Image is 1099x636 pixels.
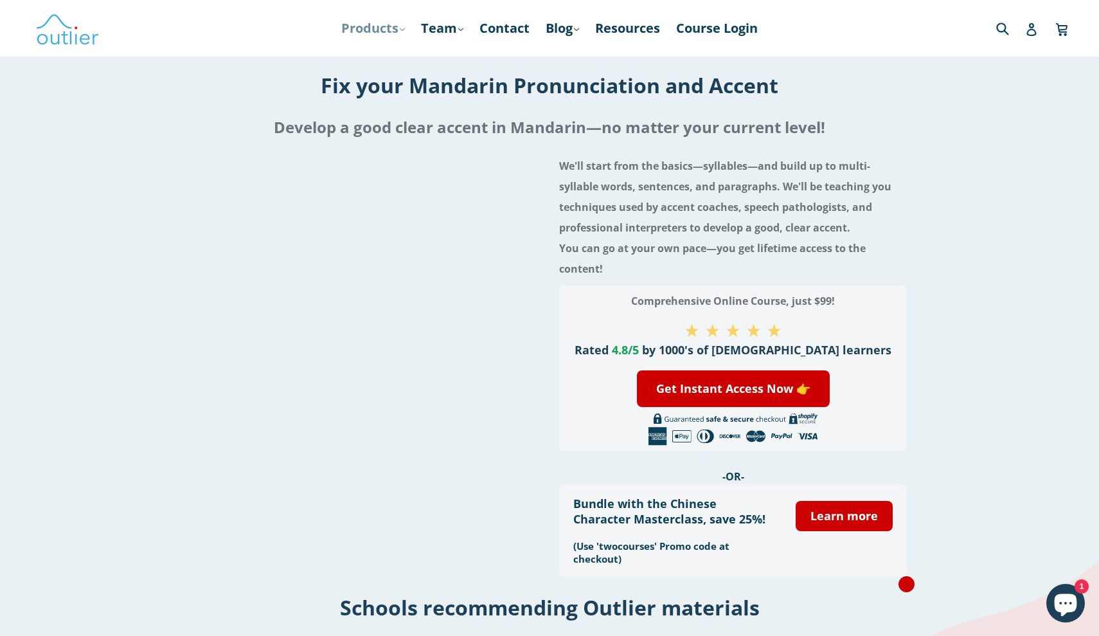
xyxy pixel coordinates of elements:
span: by 1000's of [DEMOGRAPHIC_DATA] learners [642,342,891,358]
a: Learn more [796,501,893,531]
a: Team [415,17,470,40]
a: Contact [473,17,536,40]
a: Blog [539,17,585,40]
iframe: Embedded Youtube Video [192,167,540,363]
a: Course Login [670,17,764,40]
span: -OR- [722,469,744,484]
h1: Fix your Mandarin Pronunciation and Accent [178,71,921,99]
img: Outlier Linguistics [35,10,100,47]
span: Rated [575,342,609,358]
h3: (Use 'twocourses' Promo code at checkout) [573,540,777,565]
h3: Bundle with the Chinese Character Masterclass, save 25%! [573,496,777,527]
inbox-online-store-chat: Shopify online store chat [1042,584,1089,626]
a: Products [335,17,411,40]
h4: We'll start from the basics—syllables—and build up to multi-syllable words, sentences, and paragr... [559,156,907,279]
span: ★ ★ ★ ★ ★ [684,318,782,342]
h2: Schools recommending Outlier materials [178,594,921,621]
a: Resources [589,17,666,40]
span: 4.8/5 [612,342,639,358]
h2: Develop a good clear accent in Mandarin—no matter your current level! [178,112,921,143]
h3: Comprehensive Online Course, just $99! [573,291,893,311]
a: Get Instant Access Now 👉 [637,370,830,407]
input: Search [993,15,1028,41]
